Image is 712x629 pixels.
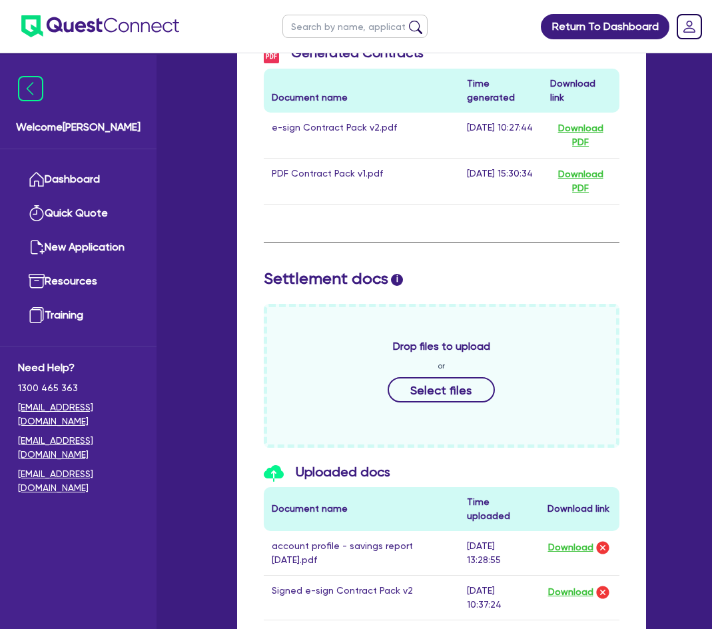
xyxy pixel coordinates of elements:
[264,158,460,204] td: PDF Contract Pack v1.pdf
[18,76,43,101] img: icon-menu-close
[539,487,619,531] th: Download link
[29,307,45,323] img: training
[21,15,179,37] img: quest-connect-logo-blue
[391,274,403,286] span: i
[264,44,279,63] img: icon-pdf
[264,69,460,113] th: Document name
[29,239,45,255] img: new-application
[264,575,460,620] td: Signed e-sign Contract Pack v2
[18,434,139,462] a: [EMAIL_ADDRESS][DOMAIN_NAME]
[459,487,539,531] th: Time uploaded
[459,113,542,159] td: [DATE] 10:27:44
[29,205,45,221] img: quick-quote
[264,44,619,63] h3: Generated Contracts
[547,584,594,601] button: Download
[282,15,428,38] input: Search by name, application ID or mobile number...
[547,539,594,556] button: Download
[29,273,45,289] img: resources
[18,299,139,332] a: Training
[264,487,460,531] th: Document name
[595,584,611,600] img: delete-icon
[542,69,619,113] th: Download link
[438,360,445,372] span: or
[459,158,542,204] td: [DATE] 15:30:34
[264,465,284,482] img: icon-upload
[264,464,619,482] h3: Uploaded docs
[459,531,539,576] td: [DATE] 13:28:55
[393,338,490,354] span: Drop files to upload
[459,69,542,113] th: Time generated
[18,197,139,231] a: Quick Quote
[18,467,139,495] a: [EMAIL_ADDRESS][DOMAIN_NAME]
[264,113,460,159] td: e-sign Contract Pack v2.pdf
[18,231,139,265] a: New Application
[16,119,141,135] span: Welcome [PERSON_NAME]
[18,265,139,299] a: Resources
[18,360,139,376] span: Need Help?
[550,167,611,196] button: Download PDF
[388,377,496,402] button: Select files
[541,14,669,39] a: Return To Dashboard
[459,575,539,620] td: [DATE] 10:37:24
[18,163,139,197] a: Dashboard
[264,531,460,576] td: account profile - savings report [DATE].pdf
[595,540,611,556] img: delete-icon
[550,121,611,150] button: Download PDF
[18,400,139,428] a: [EMAIL_ADDRESS][DOMAIN_NAME]
[18,381,139,395] span: 1300 465 363
[264,269,619,289] h2: Settlement docs
[672,9,707,44] a: Dropdown toggle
